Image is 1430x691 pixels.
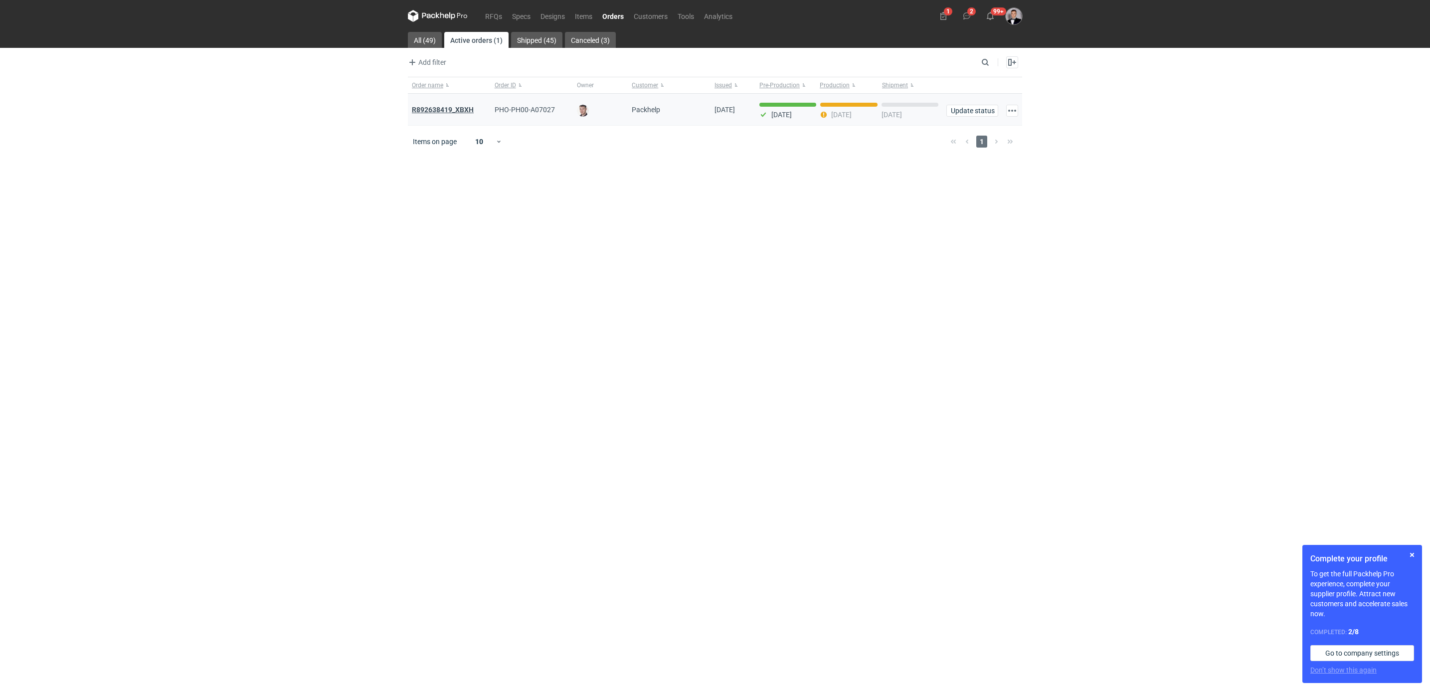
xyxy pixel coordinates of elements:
span: Add filter [406,56,446,68]
a: Designs [536,10,570,22]
p: To get the full Packhelp Pro experience, complete your supplier profile. Attract new customers an... [1310,569,1414,619]
button: Production [818,77,880,93]
a: Customers [629,10,673,22]
a: Analytics [699,10,737,22]
a: R892638419_XBXH [412,106,474,114]
span: Packhelp [632,106,660,114]
span: 1 [976,136,987,148]
p: [DATE] [771,111,792,119]
a: RFQs [480,10,507,22]
strong: 2 / 8 [1348,628,1359,636]
h1: Complete your profile [1310,553,1414,565]
button: Issued [711,77,755,93]
a: Shipped (45) [511,32,562,48]
button: Order ID [491,77,573,93]
button: Shipment [880,77,942,93]
input: Search [979,56,1011,68]
button: 2 [959,8,975,24]
div: 10 [463,135,496,149]
a: Tools [673,10,699,22]
button: 99+ [982,8,998,24]
span: Owner [577,81,594,89]
a: Canceled (3) [565,32,616,48]
a: Orders [597,10,629,22]
span: Update status [951,107,994,114]
button: Actions [1006,105,1018,117]
a: Go to company settings [1310,645,1414,661]
span: Order name [412,81,443,89]
span: Pre-Production [759,81,800,89]
button: Order name [408,77,491,93]
button: Skip for now [1406,549,1418,561]
a: Specs [507,10,536,22]
span: Production [820,81,850,89]
span: Order ID [495,81,516,89]
button: Add filter [406,56,447,68]
a: All (49) [408,32,442,48]
div: Completed: [1310,627,1414,637]
a: Items [570,10,597,22]
button: Customer [628,77,711,93]
span: Shipment [882,81,908,89]
button: Update status [946,105,998,117]
span: PHO-PH00-A07027 [495,106,555,114]
span: Customer [632,81,658,89]
span: 23/07/2025 [715,106,735,114]
a: Active orders (1) [444,32,509,48]
p: [DATE] [882,111,902,119]
button: 1 [935,8,951,24]
button: Pre-Production [755,77,818,93]
img: Maciej Sikora [577,105,589,117]
p: [DATE] [831,111,852,119]
button: Don’t show this again [1310,665,1377,675]
span: Items on page [413,137,457,147]
svg: Packhelp Pro [408,10,468,22]
span: Issued [715,81,732,89]
img: Filip Sobolewski [1006,8,1022,24]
